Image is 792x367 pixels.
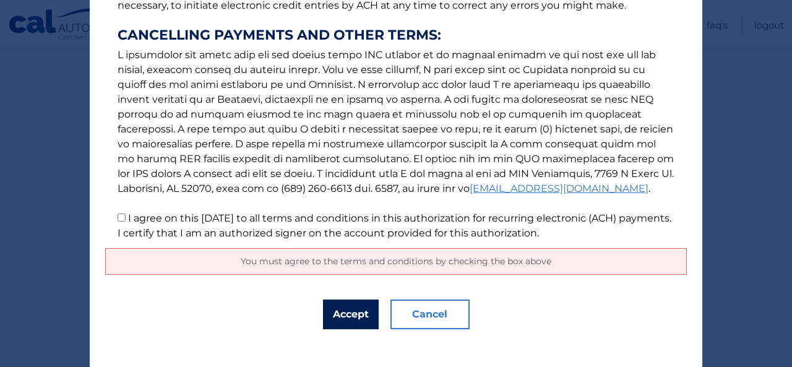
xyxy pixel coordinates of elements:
[118,212,671,239] label: I agree on this [DATE] to all terms and conditions in this authorization for recurring electronic...
[323,300,379,329] button: Accept
[118,28,674,43] strong: CANCELLING PAYMENTS AND OTHER TERMS:
[390,300,470,329] button: Cancel
[241,256,551,267] span: You must agree to the terms and conditions by checking the box above
[470,183,648,194] a: [EMAIL_ADDRESS][DOMAIN_NAME]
